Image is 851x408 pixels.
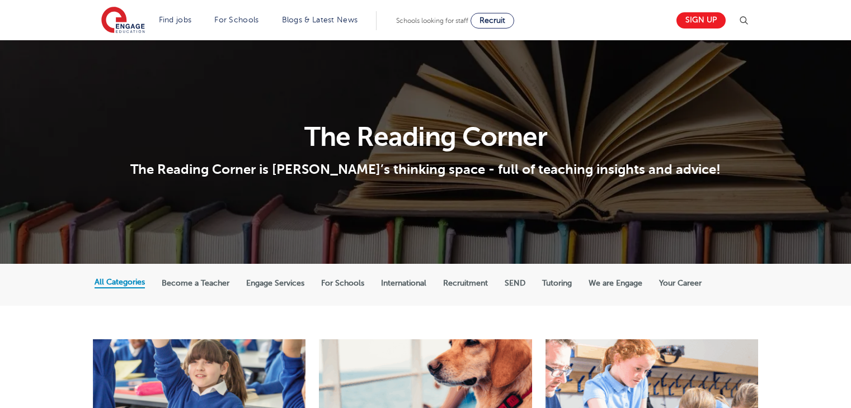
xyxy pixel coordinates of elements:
img: Engage Education [101,7,145,35]
label: SEND [505,278,525,288]
label: All Categories [95,277,145,287]
label: Engage Services [246,278,304,288]
span: Recruit [479,16,505,25]
label: We are Engage [589,278,642,288]
label: For Schools [321,278,364,288]
h1: The Reading Corner [95,124,756,150]
label: Become a Teacher [162,278,229,288]
label: Tutoring [542,278,572,288]
span: Schools looking for staff [396,17,468,25]
a: For Schools [214,16,258,24]
label: International [381,278,426,288]
a: Find jobs [159,16,192,24]
a: Recruit [471,13,514,29]
label: Your Career [659,278,702,288]
a: Blogs & Latest News [282,16,358,24]
label: Recruitment [443,278,488,288]
p: The Reading Corner is [PERSON_NAME]’s thinking space - full of teaching insights and advice! [95,161,756,178]
a: Sign up [676,12,726,29]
